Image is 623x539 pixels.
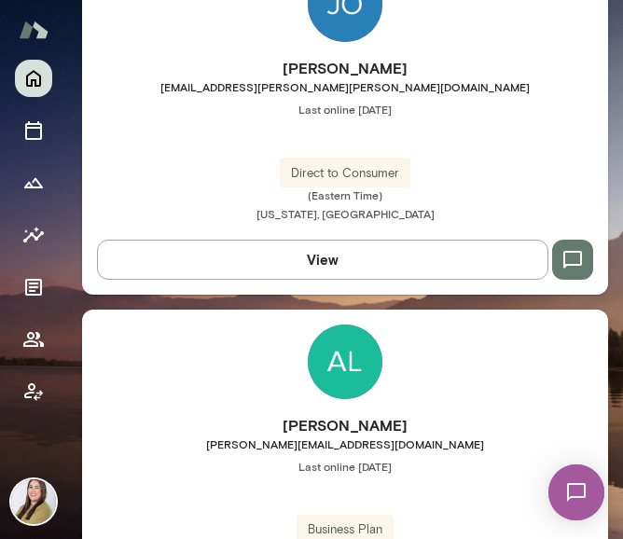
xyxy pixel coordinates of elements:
img: Alecia Dembowski [308,325,382,399]
img: Mento [19,12,48,48]
button: Client app [15,373,52,410]
span: [EMAIL_ADDRESS][PERSON_NAME][PERSON_NAME][DOMAIN_NAME] [82,79,608,94]
button: Members [15,321,52,358]
img: Michelle Doan [11,479,56,524]
h6: [PERSON_NAME] [82,414,608,436]
button: View [97,240,548,279]
button: Documents [15,269,52,306]
span: Direct to Consumer [280,164,410,183]
button: Growth Plan [15,164,52,201]
span: (Eastern Time) [82,187,608,202]
span: Last online [DATE] [82,102,608,117]
span: Business Plan [297,520,394,539]
button: Home [15,60,52,97]
span: [PERSON_NAME][EMAIL_ADDRESS][DOMAIN_NAME] [82,436,608,451]
span: Last online [DATE] [82,459,608,474]
button: Insights [15,216,52,254]
span: [US_STATE], [GEOGRAPHIC_DATA] [256,207,435,220]
button: Sessions [15,112,52,149]
h6: [PERSON_NAME] [82,57,608,79]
